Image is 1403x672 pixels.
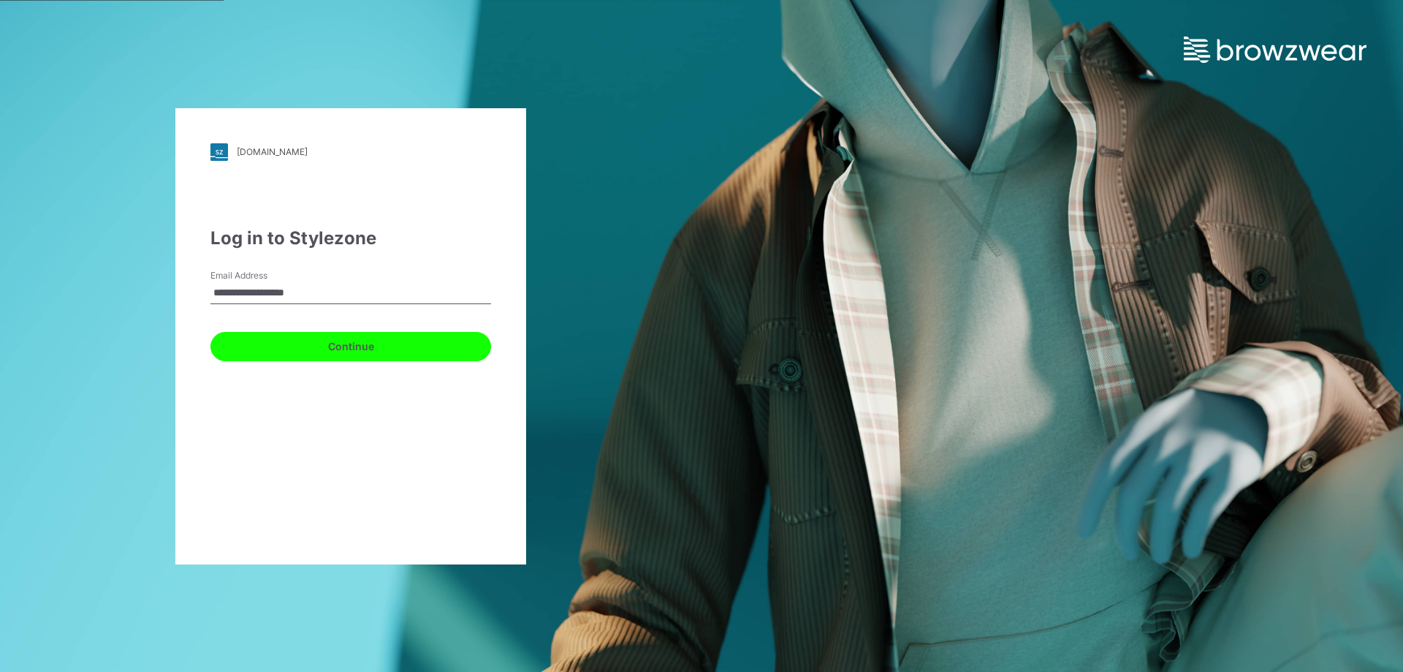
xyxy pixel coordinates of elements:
img: stylezone-logo.562084cfcfab977791bfbf7441f1a819.svg [210,143,228,161]
button: Continue [210,332,491,361]
img: browzwear-logo.e42bd6dac1945053ebaf764b6aa21510.svg [1184,37,1366,63]
div: [DOMAIN_NAME] [237,146,308,157]
a: [DOMAIN_NAME] [210,143,491,161]
label: Email Address [210,269,313,282]
div: Log in to Stylezone [210,225,491,252]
